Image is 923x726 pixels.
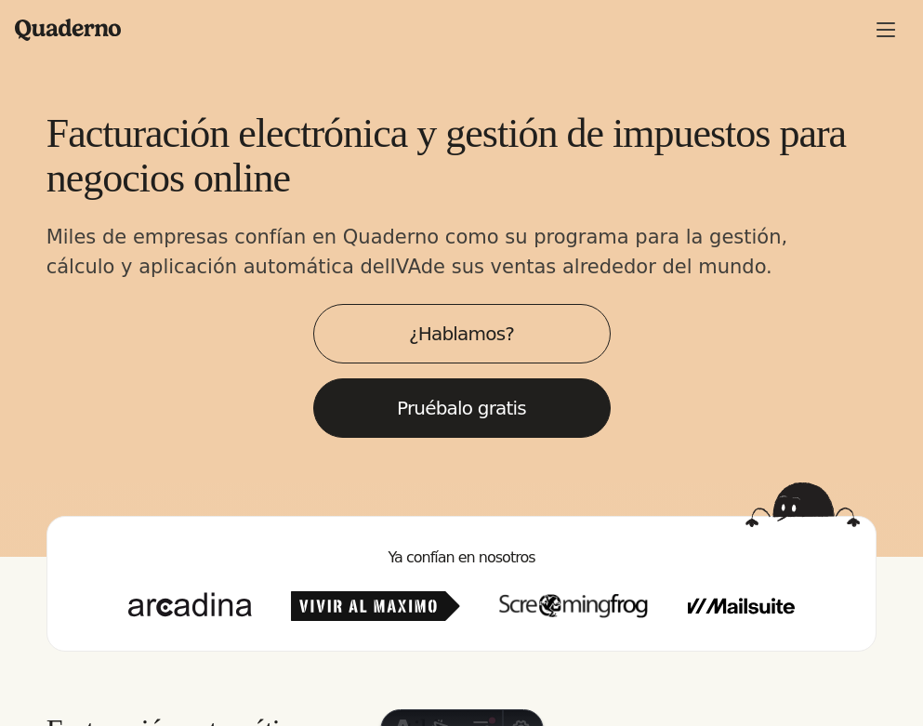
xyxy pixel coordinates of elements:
img: Mailsuite [688,591,795,621]
img: Arcadina.com [128,591,252,621]
a: ¿Hablamos? [313,304,611,363]
p: Miles de empresas confían en Quaderno como su programa para la gestión, cálculo y aplicación auto... [46,223,790,282]
h1: Facturación electrónica y gestión de impuestos para negocios online [46,112,877,201]
img: Screaming Frog [499,591,648,621]
abbr: Impuesto sobre el Valor Añadido [390,256,421,278]
h2: Ya confían en nosotros [70,547,854,569]
img: Vivir al Máximo [291,591,460,621]
a: Pruébalo gratis [313,378,611,438]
